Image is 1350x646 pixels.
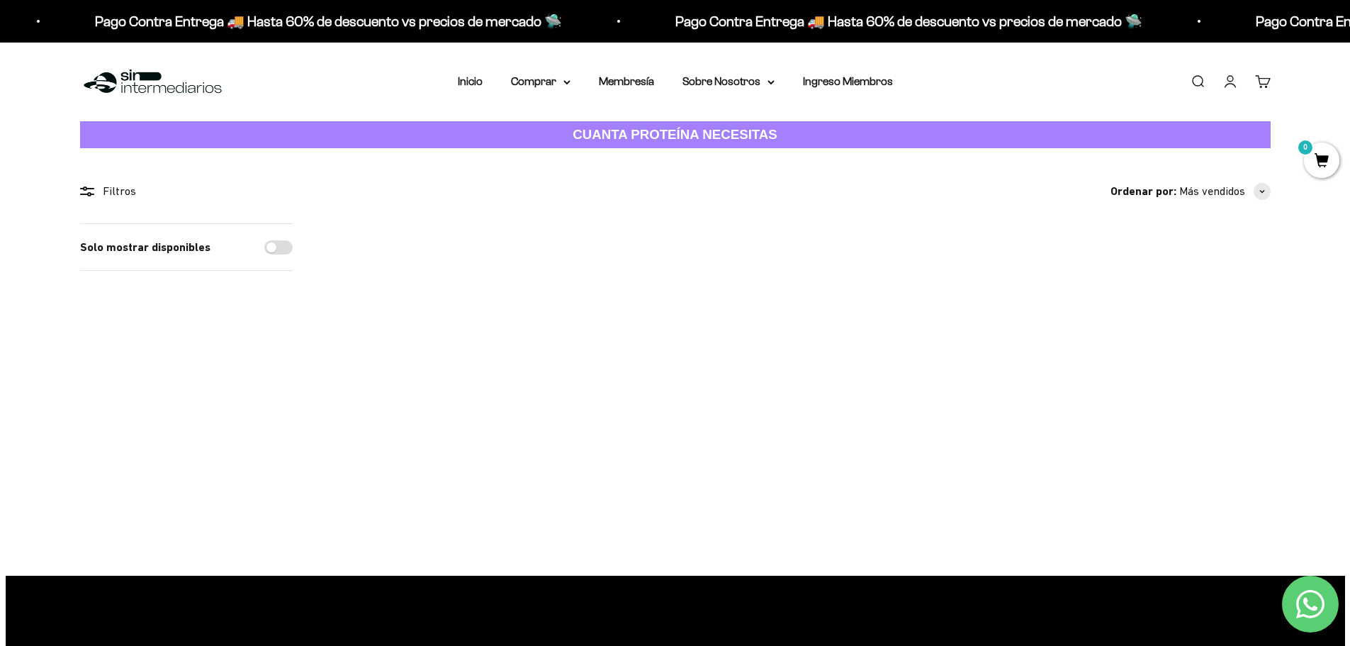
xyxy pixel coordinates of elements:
[573,127,777,142] strong: CUANTA PROTEÍNA NECESITAS
[1297,139,1314,156] mark: 0
[95,10,562,33] p: Pago Contra Entrega 🚚 Hasta 60% de descuento vs precios de mercado 🛸
[80,182,293,201] div: Filtros
[675,10,1142,33] p: Pago Contra Entrega 🚚 Hasta 60% de descuento vs precios de mercado 🛸
[803,75,893,87] a: Ingreso Miembros
[458,75,483,87] a: Inicio
[80,121,1271,149] a: CUANTA PROTEÍNA NECESITAS
[1110,182,1176,201] span: Ordenar por:
[1304,154,1339,169] a: 0
[511,72,570,91] summary: Comprar
[1179,182,1271,201] button: Más vendidos
[682,72,775,91] summary: Sobre Nosotros
[1179,182,1245,201] span: Más vendidos
[80,238,210,257] label: Solo mostrar disponibles
[599,75,654,87] a: Membresía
